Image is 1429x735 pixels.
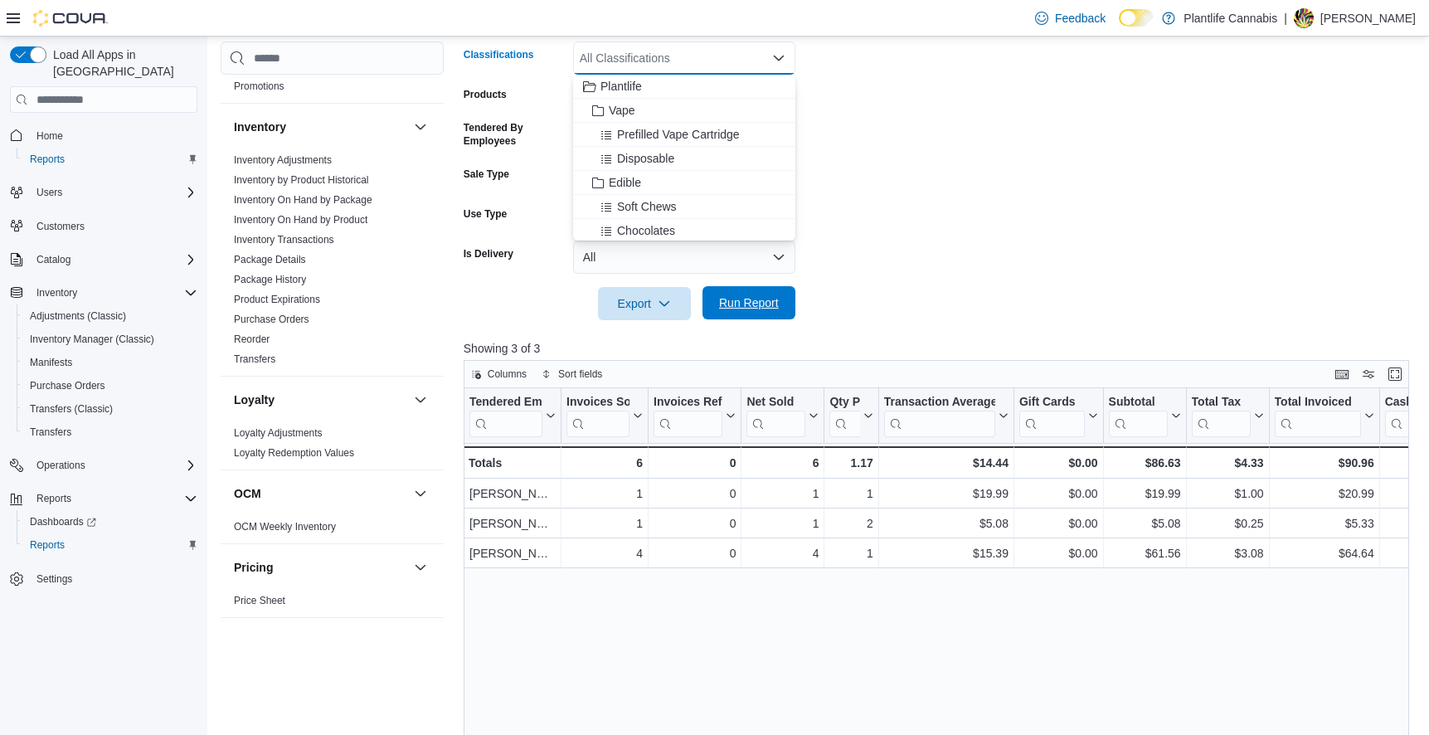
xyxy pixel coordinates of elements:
button: Pricing [411,557,430,577]
span: Manifests [30,356,72,369]
button: Loyalty [411,390,430,410]
button: Tendered Employee [469,395,556,437]
span: Inventory On Hand by Package [234,193,372,207]
div: Qty Per Transaction [829,395,859,411]
span: Reports [23,149,197,169]
button: Prefilled Vape Cartridge [573,123,795,147]
p: Showing 3 of 3 [464,340,1419,357]
a: Product Expirations [234,294,320,305]
button: Total Tax [1191,395,1263,437]
a: Package History [234,274,306,285]
a: Reports [23,535,71,555]
span: Prefilled Vape Cartridge [617,126,740,143]
span: Price Sheet [234,594,285,607]
button: Reports [3,487,204,510]
span: Package History [234,273,306,286]
div: 2 [829,514,872,533]
div: $0.25 [1191,514,1263,533]
div: Gift Cards [1019,395,1085,411]
button: Plantlife [573,75,795,99]
span: Reorder [234,333,270,346]
button: Inventory [411,117,430,137]
button: Catalog [30,250,77,270]
span: Home [30,124,197,145]
span: Export [608,287,681,320]
a: Package Details [234,254,306,265]
div: Qty Per Transaction [829,395,859,437]
a: Purchase Orders [234,314,309,325]
span: Reports [30,489,197,509]
div: 6 [566,453,643,473]
div: $0.00 [1019,514,1098,533]
div: $3.08 [1191,543,1263,563]
a: Purchase Orders [23,376,112,396]
div: $5.08 [884,514,1009,533]
a: Loyalty Adjustments [234,427,323,439]
div: 1 [829,484,872,504]
div: 1.17 [829,453,872,473]
img: Cova [33,10,108,27]
div: Transaction Average [884,395,995,437]
span: Dashboards [23,512,197,532]
span: Promotions [234,80,284,93]
span: Vape [609,102,635,119]
div: Invoices Ref [654,395,722,411]
button: Invoices Sold [566,395,643,437]
div: 1 [566,514,643,533]
button: All [573,241,795,274]
button: Operations [3,454,204,477]
a: Inventory On Hand by Product [234,214,367,226]
button: Transaction Average [884,395,1009,437]
span: Catalog [36,253,70,266]
span: Inventory Transactions [234,233,334,246]
div: Totals [469,453,556,473]
a: Feedback [1028,2,1112,35]
div: Total Invoiced [1274,395,1360,411]
span: Reports [30,153,65,166]
span: Users [36,186,62,199]
button: OCM [234,485,407,502]
button: Purchase Orders [17,374,204,397]
div: Total Invoiced [1274,395,1360,437]
div: 4 [566,543,643,563]
span: Product Expirations [234,293,320,306]
div: Tendered Employee [469,395,542,411]
button: Settings [3,567,204,591]
div: $15.39 [884,543,1009,563]
span: Transfers [234,353,275,366]
a: Inventory Adjustments [234,154,332,166]
button: Reports [17,148,204,171]
div: 1 [829,543,872,563]
span: Inventory Adjustments [234,153,332,167]
span: Chocolates [617,222,675,239]
div: $0.00 [1019,453,1098,473]
a: Inventory Transactions [234,234,334,246]
div: $86.63 [1108,453,1180,473]
a: Reports [23,149,71,169]
div: Invoices Sold [566,395,629,411]
div: 0 [654,484,736,504]
div: Subtotal [1108,395,1167,411]
button: Run Report [702,286,795,319]
span: Dashboards [30,515,96,528]
h3: Loyalty [234,392,275,408]
div: [PERSON_NAME] [469,514,556,533]
p: [PERSON_NAME] [1320,8,1416,28]
span: Columns [488,367,527,381]
div: $5.08 [1108,514,1180,533]
span: Soft Chews [617,198,677,215]
div: $90.96 [1274,453,1373,473]
span: Transfers [30,426,71,439]
span: Purchase Orders [30,379,105,392]
div: $61.56 [1108,543,1180,563]
label: Is Delivery [464,247,513,260]
a: Dashboards [23,512,103,532]
span: Settings [30,568,197,589]
div: 0 [654,514,736,533]
button: OCM [411,484,430,504]
a: Inventory On Hand by Package [234,194,372,206]
div: Subtotal [1108,395,1167,437]
button: Subtotal [1108,395,1180,437]
p: Plantlife Cannabis [1184,8,1277,28]
a: Reorder [234,333,270,345]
